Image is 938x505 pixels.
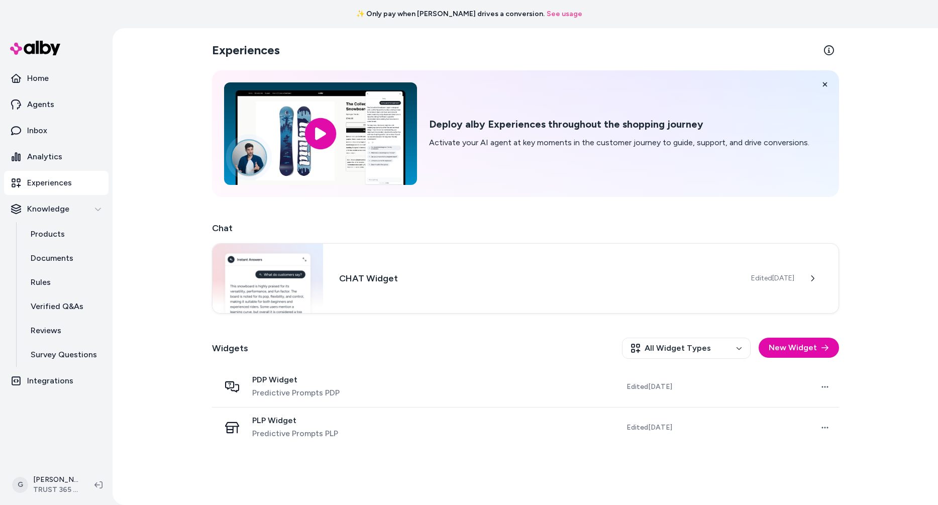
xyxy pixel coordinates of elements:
p: Activate your AI agent at key moments in the customer journey to guide, support, and drive conver... [429,137,809,149]
a: Chat widgetCHAT WidgetEdited[DATE] [212,243,839,314]
h2: Experiences [212,42,280,58]
a: Survey Questions [21,343,109,367]
p: Rules [31,276,51,288]
button: All Widget Types [622,338,751,359]
span: Edited [DATE] [627,423,672,433]
span: Predictive Prompts PLP [252,428,338,440]
a: Analytics [4,145,109,169]
span: Predictive Prompts PDP [252,387,340,399]
h2: Deploy alby Experiences throughout the shopping journey [429,118,809,131]
p: Verified Q&As [31,300,83,313]
p: Knowledge [27,203,69,215]
a: Agents [4,92,109,117]
a: Reviews [21,319,109,343]
a: Inbox [4,119,109,143]
span: ✨ Only pay when [PERSON_NAME] drives a conversion. [356,9,545,19]
img: Chat widget [213,244,324,313]
p: Documents [31,252,73,264]
a: Products [21,222,109,246]
h3: CHAT Widget [339,271,735,285]
a: Documents [21,246,109,270]
a: Rules [21,270,109,294]
button: G[PERSON_NAME]TRUST 365 Media [6,469,86,501]
h2: Chat [212,221,839,235]
span: Edited [DATE] [627,382,672,392]
p: Analytics [27,151,62,163]
p: Inbox [27,125,47,137]
span: Edited [DATE] [751,273,794,283]
button: Knowledge [4,197,109,221]
button: New Widget [759,338,839,358]
a: Home [4,66,109,90]
p: Reviews [31,325,61,337]
a: Integrations [4,369,109,393]
h2: Widgets [212,341,248,355]
p: Integrations [27,375,73,387]
span: G [12,477,28,493]
p: Products [31,228,65,240]
a: Verified Q&As [21,294,109,319]
span: TRUST 365 Media [33,485,78,495]
p: Survey Questions [31,349,97,361]
p: Experiences [27,177,72,189]
a: See usage [547,9,582,19]
p: Home [27,72,49,84]
a: Experiences [4,171,109,195]
p: [PERSON_NAME] [33,475,78,485]
span: PLP Widget [252,416,338,426]
span: PDP Widget [252,375,340,385]
img: alby Logo [10,41,60,55]
p: Agents [27,98,54,111]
